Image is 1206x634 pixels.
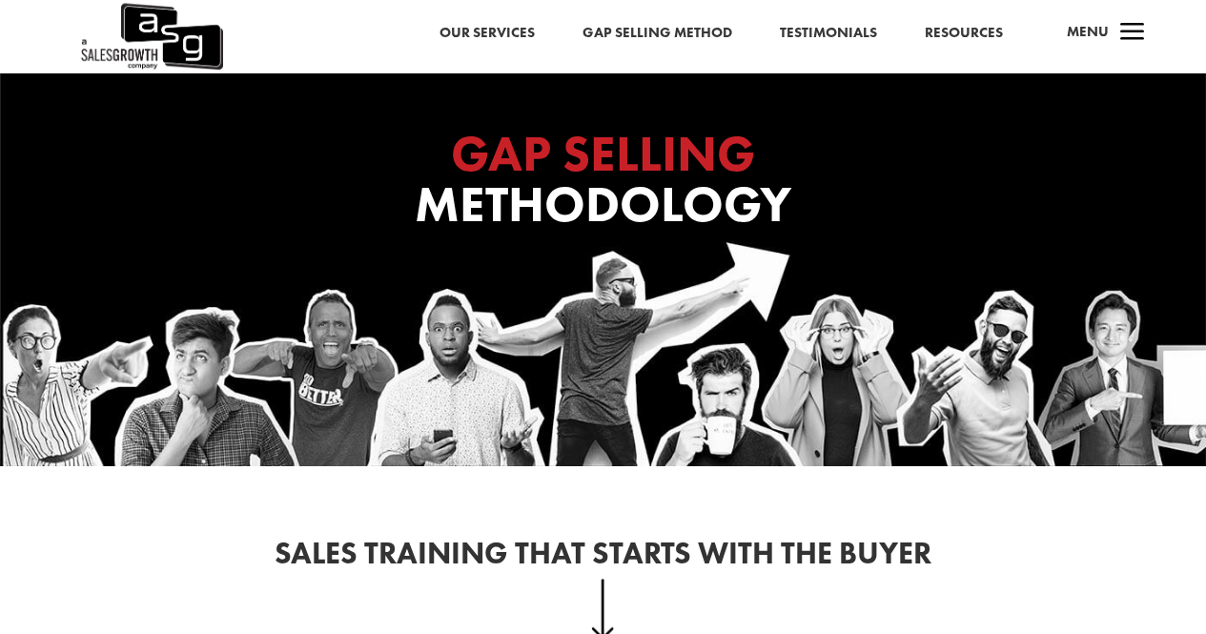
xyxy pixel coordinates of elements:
h2: Sales Training That Starts With the Buyer [121,539,1086,579]
a: Testimonials [780,21,877,46]
h1: Methodology [222,129,985,239]
span: GAP SELLING [451,121,755,186]
span: Menu [1067,22,1109,41]
a: Our Services [439,21,535,46]
span: a [1114,14,1152,52]
a: Resources [925,21,1003,46]
a: Gap Selling Method [583,21,732,46]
